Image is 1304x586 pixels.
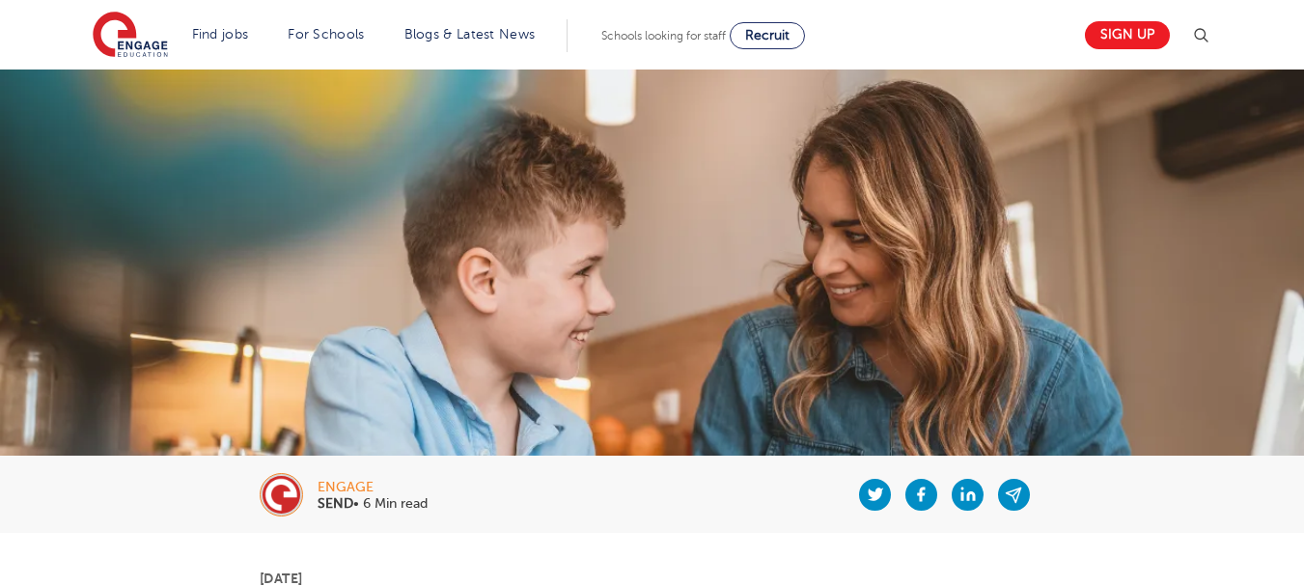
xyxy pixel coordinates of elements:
[260,572,1044,585] p: [DATE]
[730,22,805,49] a: Recruit
[601,29,726,42] span: Schools looking for staff
[1085,21,1170,49] a: Sign up
[745,28,790,42] span: Recruit
[318,481,428,494] div: engage
[318,497,428,511] p: • 6 Min read
[318,496,353,511] b: SEND
[93,12,168,60] img: Engage Education
[404,27,536,42] a: Blogs & Latest News
[288,27,364,42] a: For Schools
[192,27,249,42] a: Find jobs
